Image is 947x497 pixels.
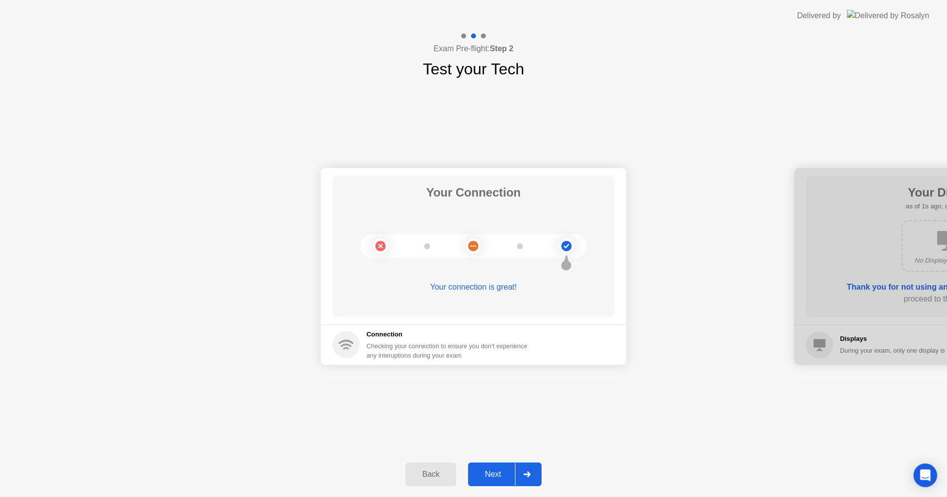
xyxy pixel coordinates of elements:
[423,57,524,81] h1: Test your Tech
[426,184,521,201] h1: Your Connection
[366,330,533,339] h5: Connection
[434,43,513,55] h4: Exam Pre-flight:
[366,341,533,360] div: Checking your connection to ensure you don’t experience any interuptions during your exam
[490,44,513,53] b: Step 2
[408,470,453,479] div: Back
[471,470,515,479] div: Next
[468,463,542,486] button: Next
[847,10,929,21] img: Delivered by Rosalyn
[332,281,615,293] div: Your connection is great!
[405,463,456,486] button: Back
[913,464,937,487] div: Open Intercom Messenger
[797,10,841,22] div: Delivered by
